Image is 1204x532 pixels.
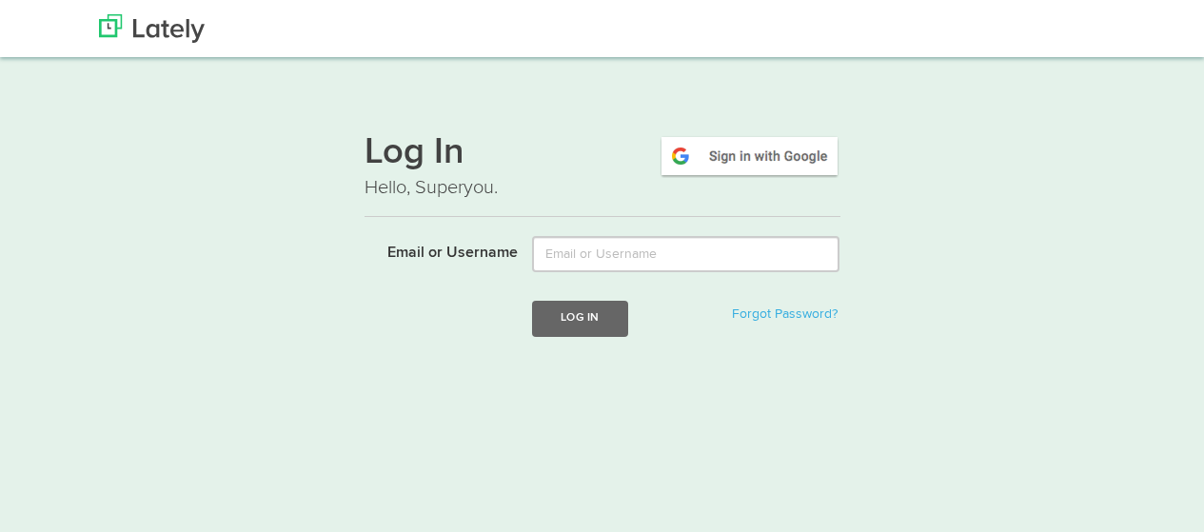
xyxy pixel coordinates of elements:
h1: Log In [365,134,840,174]
label: Email or Username [350,236,519,265]
img: google-signin.png [659,134,840,178]
button: Log In [532,301,627,336]
a: Forgot Password? [732,307,838,321]
input: Email or Username [532,236,839,272]
p: Hello, Superyou. [365,174,840,202]
img: Lately [99,14,205,43]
